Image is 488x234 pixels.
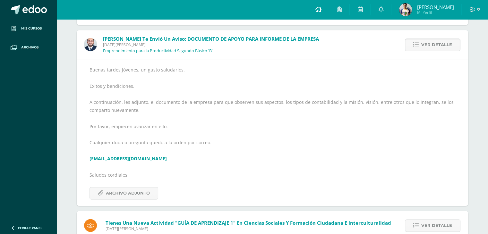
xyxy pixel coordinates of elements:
span: [PERSON_NAME] [417,4,454,10]
a: [EMAIL_ADDRESS][DOMAIN_NAME] [90,155,167,162]
span: Ver detalle [421,39,452,51]
span: Ver detalle [421,220,452,231]
span: [DATE][PERSON_NAME] [106,226,391,231]
span: Archivos [21,45,39,50]
a: Archivo Adjunto [90,187,158,199]
span: Archivo Adjunto [106,187,150,199]
span: Tienes una nueva actividad "GUÍA DE APRENDIZAJE 1" En Ciencias Sociales y Formación Ciudadana e I... [106,220,391,226]
span: Cerrar panel [18,226,42,230]
img: 7b158694a896e83956a0abecef12d554.png [399,3,412,16]
div: Buenas tardes Jóvenes, un gusto saludarlos. Éxitos y bendiciones. A continuación, les adjunto, el... [90,66,455,199]
img: eaa624bfc361f5d4e8a554d75d1a3cf6.png [84,38,97,51]
span: [DATE][PERSON_NAME] [103,42,319,47]
span: Mis cursos [21,26,42,31]
span: Mi Perfil [417,10,454,15]
a: Archivos [5,38,51,57]
p: Emprendimiento para la Productividad Segundo Básico 'B' [103,48,213,54]
a: Mis cursos [5,19,51,38]
span: [PERSON_NAME] te envió un aviso: DOCUMENTO DE APOYO PARA INFORME DE LA EMPRESA [103,36,319,42]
